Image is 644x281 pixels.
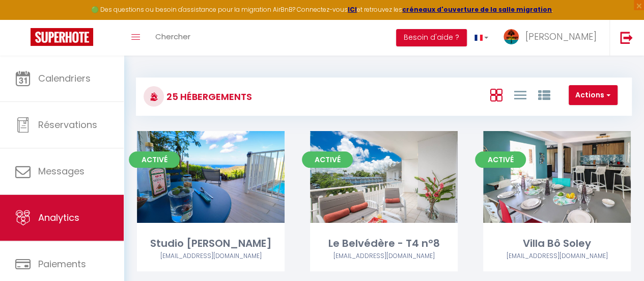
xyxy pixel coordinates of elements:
button: Besoin d'aide ? [396,29,467,46]
div: Airbnb [310,251,458,261]
div: Airbnb [483,251,631,261]
div: Airbnb [137,251,285,261]
a: Chercher [148,20,198,56]
button: Ouvrir le widget de chat LiveChat [8,4,39,35]
a: créneaux d'ouverture de la salle migration [402,5,552,14]
img: Super Booking [31,28,93,46]
span: Calendriers [38,72,91,85]
span: Réservations [38,118,97,131]
a: ICI [348,5,357,14]
button: Actions [569,85,618,106]
a: Vue par Groupe [538,86,550,103]
div: Villa Bô Soley [483,236,631,251]
span: Activé [129,151,180,168]
div: Le Belvédère - T4 n°8 [310,236,458,251]
span: Messages [38,165,85,177]
div: Studio [PERSON_NAME] [137,236,285,251]
a: Vue en Liste [514,86,526,103]
img: ... [503,29,519,44]
a: ... [PERSON_NAME] [496,20,609,56]
span: Activé [302,151,353,168]
span: [PERSON_NAME] [525,30,597,43]
span: Paiements [38,258,86,270]
span: Chercher [155,31,190,42]
span: Activé [475,151,526,168]
a: Vue en Box [490,86,502,103]
span: Analytics [38,211,79,224]
img: logout [620,31,633,44]
h3: 25 Hébergements [164,85,252,108]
